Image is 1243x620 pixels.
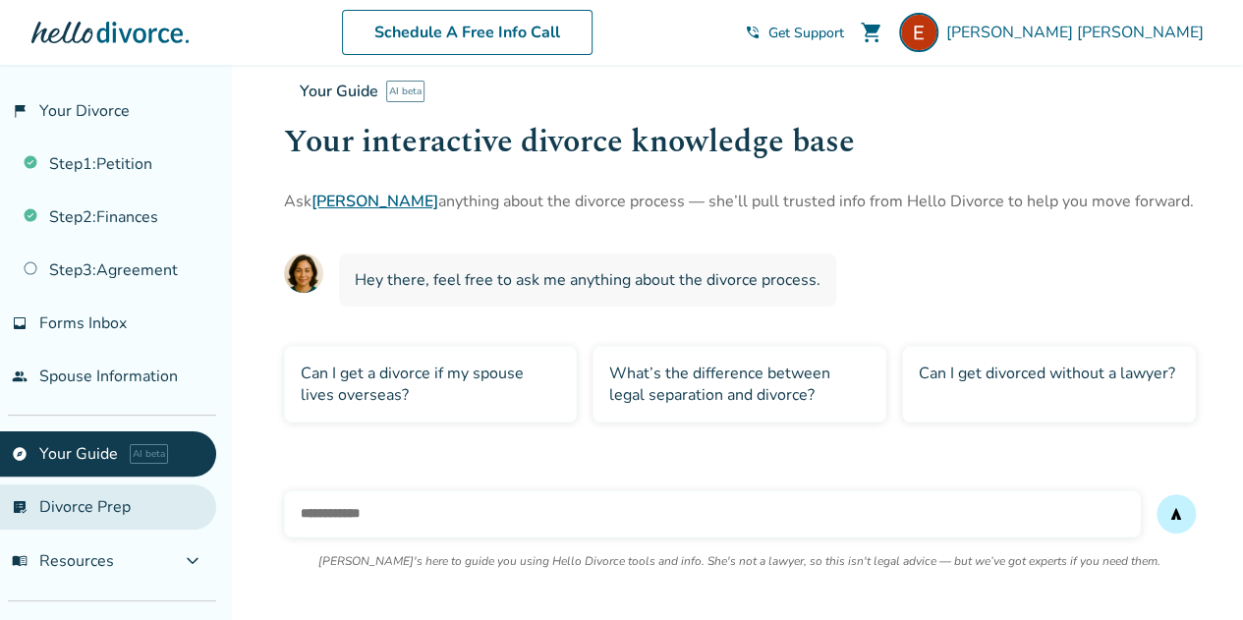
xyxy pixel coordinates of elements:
span: phone_in_talk [745,25,761,40]
iframe: Chat Widget [1145,526,1243,620]
div: Can I get a divorce if my spouse lives overseas? [284,346,578,423]
p: [PERSON_NAME]'s here to guide you using Hello Divorce tools and info. She's not a lawyer, so this... [318,553,1160,569]
span: [PERSON_NAME] [PERSON_NAME] [946,22,1212,43]
span: people [12,368,28,384]
span: flag_2 [12,103,28,119]
a: [PERSON_NAME] [311,191,438,212]
img: AI Assistant [284,254,323,293]
button: send [1157,494,1196,534]
span: list_alt_check [12,499,28,515]
span: inbox [12,315,28,331]
a: Schedule A Free Info Call [342,10,593,55]
span: Hey there, feel free to ask me anything about the divorce process. [355,269,820,291]
span: expand_more [181,549,204,573]
div: Can I get divorced without a lawyer? [902,346,1196,423]
span: AI beta [386,81,424,102]
span: shopping_cart [860,21,883,44]
span: menu_book [12,553,28,569]
span: AI beta [130,444,168,464]
span: Resources [12,550,114,572]
img: Ewa Hugh [899,13,938,52]
span: explore [12,446,28,462]
div: What’s the difference between legal separation and divorce? [593,346,886,423]
a: phone_in_talkGet Support [745,24,844,42]
span: Your Guide [300,81,378,102]
span: send [1168,506,1184,522]
span: Forms Inbox [39,312,127,334]
span: Get Support [768,24,844,42]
